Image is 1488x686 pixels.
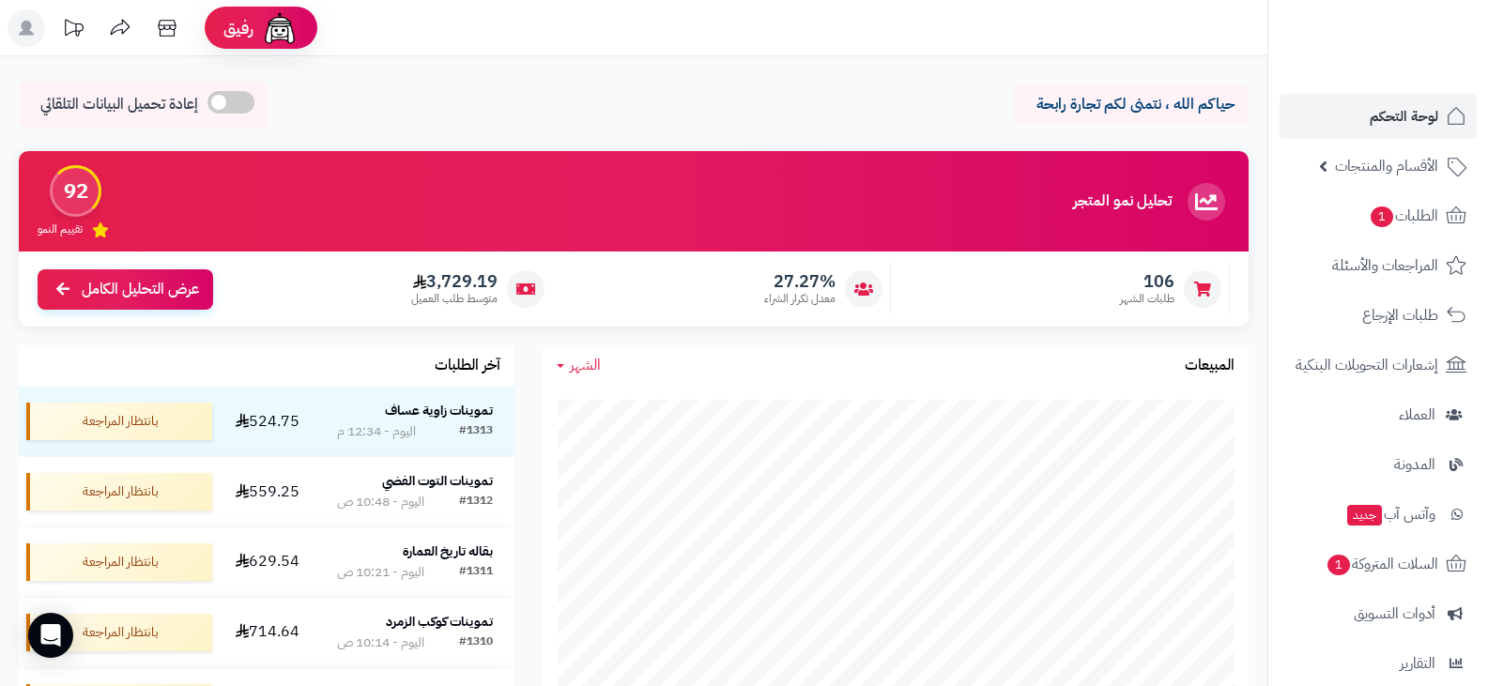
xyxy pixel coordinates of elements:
[1327,555,1350,575] span: 1
[557,355,601,376] a: الشهر
[764,271,836,292] span: 27.27%
[50,9,97,52] a: تحديثات المنصة
[337,493,424,511] div: اليوم - 10:48 ص
[40,94,198,115] span: إعادة تحميل البيانات التلقائي
[570,354,601,376] span: الشهر
[82,279,199,300] span: عرض التحليل الكامل
[382,471,493,491] strong: تموينات التوت الفضي
[337,633,424,652] div: اليوم - 10:14 ص
[1394,451,1435,478] span: المدونة
[1296,352,1438,378] span: إشعارات التحويلات البنكية
[1326,551,1438,577] span: السلات المتروكة
[1028,94,1235,115] p: حياكم الله ، نتمنى لكم تجارة رابحة
[1345,501,1435,527] span: وآتس آب
[26,543,212,581] div: بانتظار المراجعة
[1369,203,1438,229] span: الطلبات
[337,422,416,441] div: اليوم - 12:34 م
[1280,343,1477,388] a: إشعارات التحويلات البنكية
[220,527,315,597] td: 629.54
[1399,402,1435,428] span: العملاء
[220,598,315,667] td: 714.64
[1371,206,1393,227] span: 1
[223,17,253,39] span: رفيق
[459,633,493,652] div: #1310
[26,473,212,511] div: بانتظار المراجعة
[1280,392,1477,437] a: العملاء
[1280,94,1477,139] a: لوحة التحكم
[220,457,315,526] td: 559.25
[28,613,73,658] div: Open Intercom Messenger
[1347,505,1382,526] span: جديد
[1280,243,1477,288] a: المراجعات والأسئلة
[1280,492,1477,537] a: وآتس آبجديد
[1280,193,1477,238] a: الطلبات1
[38,269,213,310] a: عرض التحليل الكامل
[435,358,500,374] h3: آخر الطلبات
[1185,358,1235,374] h3: المبيعات
[1280,442,1477,487] a: المدونة
[411,271,498,292] span: 3,729.19
[1120,291,1174,307] span: طلبات الشهر
[220,387,315,456] td: 524.75
[261,9,299,47] img: ai-face.png
[38,221,83,237] span: تقييم النمو
[403,541,493,561] strong: بقاله تاريخ العمارة
[1073,193,1172,210] h3: تحليل نمو المتجر
[26,614,212,651] div: بانتظار المراجعة
[1332,252,1438,279] span: المراجعات والأسئلة
[1120,271,1174,292] span: 106
[1280,293,1477,338] a: طلبات الإرجاع
[1362,302,1438,328] span: طلبات الإرجاع
[764,291,836,307] span: معدل تكرار الشراء
[1280,591,1477,636] a: أدوات التسويق
[459,422,493,441] div: #1313
[1370,103,1438,130] span: لوحة التحكم
[411,291,498,307] span: متوسط طلب العميل
[1280,541,1477,587] a: السلات المتروكة1
[459,493,493,511] div: #1312
[26,403,212,440] div: بانتظار المراجعة
[1354,601,1435,627] span: أدوات التسويق
[1400,650,1435,677] span: التقارير
[385,401,493,420] strong: تموينات زاوية عساف
[337,563,424,582] div: اليوم - 10:21 ص
[386,612,493,632] strong: تموينات كوكب الزمرد
[459,563,493,582] div: #1311
[1335,153,1438,179] span: الأقسام والمنتجات
[1280,641,1477,686] a: التقارير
